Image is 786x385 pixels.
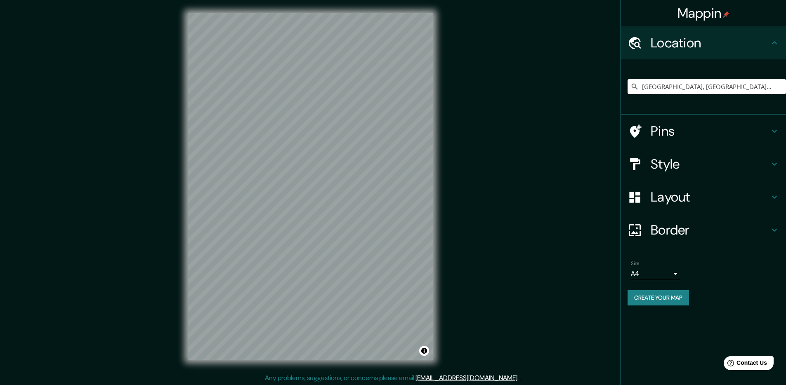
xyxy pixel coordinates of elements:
div: A4 [631,267,680,280]
h4: Border [651,222,769,238]
h4: Location [651,35,769,51]
input: Pick your city or area [628,79,786,94]
div: . [519,373,520,383]
div: Location [621,26,786,59]
div: Border [621,214,786,246]
p: Any problems, suggestions, or concerns please email . [265,373,519,383]
iframe: Help widget launcher [713,353,777,376]
h4: Style [651,156,769,172]
h4: Mappin [677,5,730,21]
div: Pins [621,115,786,148]
h4: Pins [651,123,769,139]
div: Layout [621,181,786,214]
div: . [520,373,522,383]
a: [EMAIL_ADDRESS][DOMAIN_NAME] [415,373,517,382]
div: Style [621,148,786,181]
button: Create your map [628,290,689,305]
canvas: Map [188,13,433,360]
label: Size [631,260,640,267]
button: Toggle attribution [419,346,429,356]
img: pin-icon.png [723,11,729,18]
h4: Layout [651,189,769,205]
